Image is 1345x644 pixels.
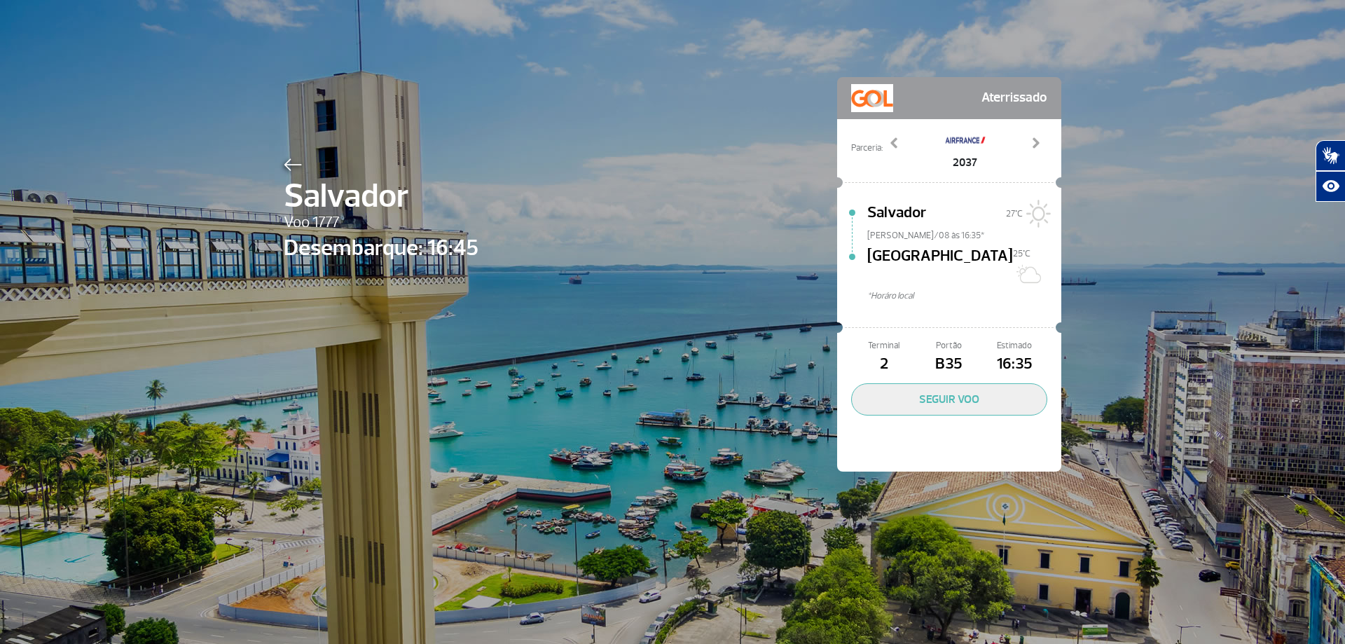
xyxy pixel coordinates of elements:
span: Salvador [284,171,478,221]
img: Sol [1023,200,1051,228]
img: Sol com algumas nuvens [1013,260,1041,288]
span: 16:35 [982,352,1047,376]
button: SEGUIR VOO [851,383,1047,416]
span: Terminal [851,339,916,352]
span: [PERSON_NAME]/08 às 16:35* [867,229,1061,239]
div: Plugin de acessibilidade da Hand Talk. [1316,140,1345,202]
span: 2 [851,352,916,376]
span: Estimado [982,339,1047,352]
span: Desembarque: 16:45 [284,231,478,265]
span: Aterrissado [981,84,1047,112]
span: Voo 1777 [284,211,478,235]
button: Abrir tradutor de língua de sinais. [1316,140,1345,171]
span: 25°C [1013,248,1030,259]
span: *Horáro local [867,289,1061,303]
span: Salvador [867,201,926,229]
span: B35 [916,352,981,376]
span: 2037 [944,154,986,171]
span: Parceria: [851,142,883,155]
span: Portão [916,339,981,352]
button: Abrir recursos assistivos. [1316,171,1345,202]
span: 27°C [1006,208,1023,219]
span: [GEOGRAPHIC_DATA] [867,245,1013,289]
